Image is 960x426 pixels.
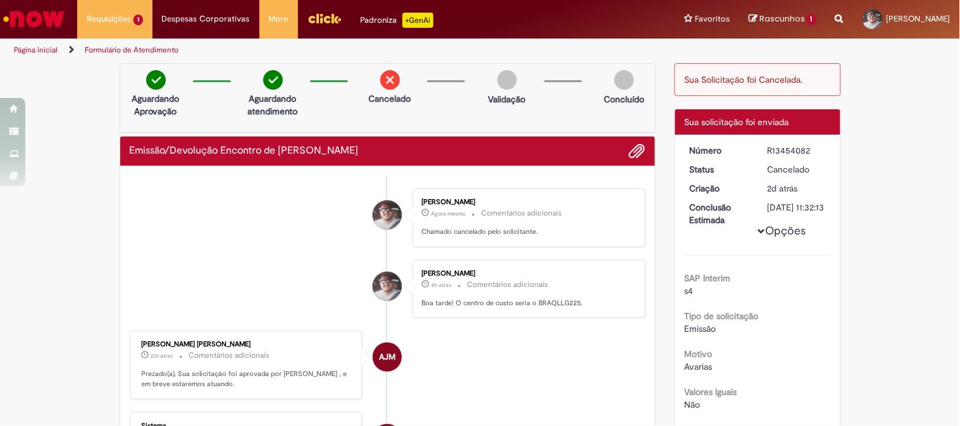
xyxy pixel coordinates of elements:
img: check-circle-green.png [263,70,283,90]
dt: Status [680,163,758,176]
div: Adams Johnson Melo Lima [373,343,402,372]
span: 21h atrás [151,352,173,360]
a: Página inicial [14,45,58,55]
img: ServiceNow [1,6,66,32]
span: Rascunhos [759,13,805,25]
div: 27/08/2025 17:59:17 [768,182,826,195]
b: Tipo de solicitação [685,310,759,322]
span: s4 [685,285,694,296]
div: Cancelado [768,163,826,176]
ul: Trilhas de página [9,39,630,62]
img: remove.png [380,70,400,90]
small: Comentários adicionais [481,208,562,219]
span: Emissão [685,323,716,334]
time: 28/08/2025 18:14:35 [151,352,173,360]
time: 27/08/2025 17:59:17 [768,183,798,194]
span: [PERSON_NAME] [887,13,951,24]
div: Felipe Silva Amorim Alves [373,272,402,301]
div: Padroniza [361,13,433,28]
p: Boa tarde! O centro de custo seria o BRAQLLG225. [421,298,632,308]
b: SAP Interim [685,272,731,284]
a: Formulário de Atendimento [85,45,178,55]
div: Sua Solicitação foi Cancelada. [675,63,841,96]
div: Felipe Silva Amorim Alves [373,200,402,229]
p: Chamado cancelado pelo solicitante. [421,227,632,237]
div: R13454082 [768,144,826,157]
dt: Número [680,144,758,157]
div: [PERSON_NAME] [421,198,632,206]
div: [DATE] 11:32:13 [768,201,826,214]
dt: Criação [680,182,758,195]
p: Prezado(a), Sua solicitação foi aprovada por [PERSON_NAME] , e em breve estaremos atuando. [142,369,352,389]
a: Rascunhos [749,13,816,25]
span: AJM [379,342,396,372]
img: click_logo_yellow_360x200.png [308,9,342,28]
span: 1 [807,14,816,25]
p: Concluído [604,93,644,106]
img: check-circle-green.png [146,70,166,90]
span: Favoritos [695,13,730,25]
dt: Conclusão Estimada [680,201,758,226]
h2: Emissão/Devolução Encontro de Contas Fornecedor Histórico de tíquete [130,145,359,157]
span: Requisições [87,13,131,25]
span: 2d atrás [768,183,798,194]
span: More [269,13,289,25]
span: 4h atrás [431,281,451,289]
p: Aguardando Aprovação [125,92,187,118]
span: 1 [134,15,143,25]
p: +GenAi [402,13,433,28]
span: Agora mesmo [431,210,465,217]
time: 29/08/2025 14:47:58 [431,210,465,217]
span: Sua solicitação foi enviada [685,116,789,128]
span: Despesas Corporativas [162,13,250,25]
img: img-circle-grey.png [497,70,517,90]
p: Aguardando atendimento [242,92,304,118]
small: Comentários adicionais [467,279,548,290]
small: Comentários adicionais [189,350,270,361]
span: Avarias [685,361,713,372]
button: Adicionar anexos [629,143,645,159]
p: Validação [489,93,526,106]
b: Motivo [685,348,713,360]
div: [PERSON_NAME] [PERSON_NAME] [142,341,352,348]
p: Cancelado [369,92,411,105]
time: 29/08/2025 10:39:07 [431,281,451,289]
img: img-circle-grey.png [614,70,634,90]
div: [PERSON_NAME] [421,270,632,277]
span: Não [685,399,701,410]
b: Valores Iguais [685,386,737,398]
